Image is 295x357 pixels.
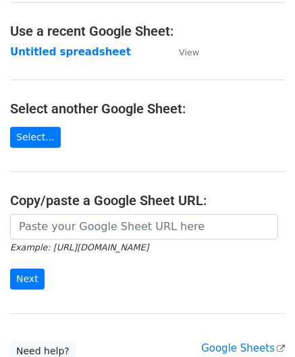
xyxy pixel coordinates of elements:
[10,127,61,148] a: Select...
[165,46,199,58] a: View
[10,192,285,209] h4: Copy/paste a Google Sheet URL:
[179,47,199,57] small: View
[10,269,45,290] input: Next
[10,214,278,240] input: Paste your Google Sheet URL here
[227,292,295,357] iframe: Chat Widget
[10,23,285,39] h4: Use a recent Google Sheet:
[10,242,149,252] small: Example: [URL][DOMAIN_NAME]
[10,46,131,58] a: Untitled spreadsheet
[10,101,285,117] h4: Select another Google Sheet:
[201,342,285,354] a: Google Sheets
